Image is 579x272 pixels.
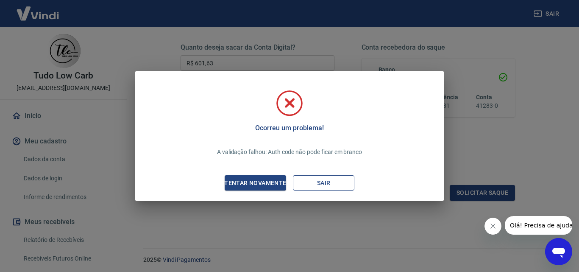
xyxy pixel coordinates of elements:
iframe: Mensagem da empresa [505,216,572,235]
button: Tentar novamente [225,175,286,191]
iframe: Fechar mensagem [484,218,501,235]
span: Olá! Precisa de ajuda? [5,6,71,13]
iframe: Botão para abrir a janela de mensagens [545,238,572,265]
div: Tentar novamente [214,178,296,188]
button: Sair [293,175,354,191]
h5: Ocorreu um problema! [255,124,323,132]
p: A validação falhou: Auth code não pode ficar em branco [217,148,362,157]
